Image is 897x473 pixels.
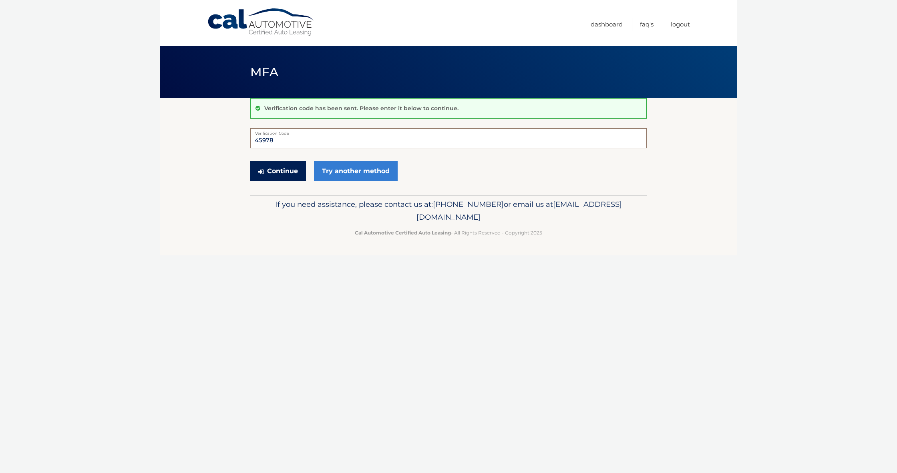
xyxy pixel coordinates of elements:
a: Cal Automotive [207,8,315,36]
a: Dashboard [591,18,623,31]
a: Try another method [314,161,398,181]
span: [PHONE_NUMBER] [433,200,504,209]
p: If you need assistance, please contact us at: or email us at [255,198,642,224]
p: Verification code has been sent. Please enter it below to continue. [264,105,459,112]
a: Logout [671,18,690,31]
input: Verification Code [250,128,647,148]
p: - All Rights Reserved - Copyright 2025 [255,228,642,237]
button: Continue [250,161,306,181]
a: FAQ's [640,18,654,31]
span: [EMAIL_ADDRESS][DOMAIN_NAME] [416,200,622,222]
label: Verification Code [250,128,647,135]
strong: Cal Automotive Certified Auto Leasing [355,230,451,236]
span: MFA [250,65,278,79]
